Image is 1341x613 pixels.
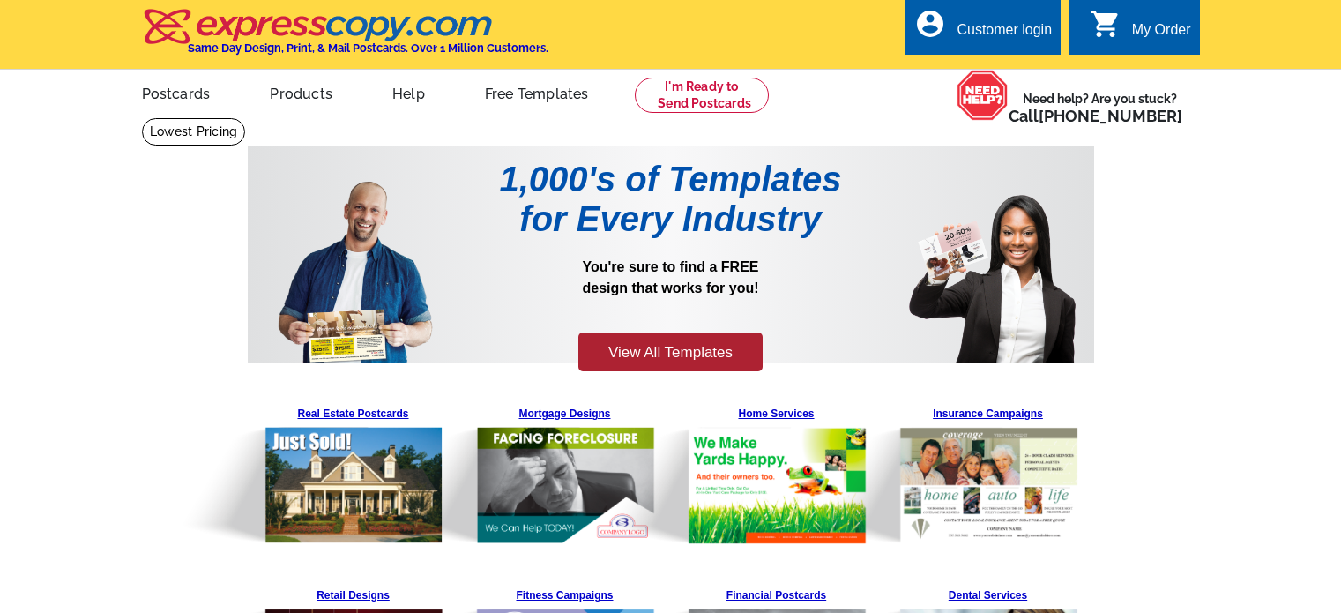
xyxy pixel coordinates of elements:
i: account_circle [914,8,946,40]
div: My Order [1132,22,1191,47]
a: Free Templates [457,71,617,113]
a: Products [242,71,361,113]
img: Pre-Template-Landing%20Page_v1_Insurance.png [810,400,1079,544]
span: Call [1009,107,1182,125]
a: Help [364,71,453,113]
img: help [957,70,1009,121]
a: account_circle Customer login [914,19,1052,41]
a: [PHONE_NUMBER] [1039,107,1182,125]
a: View All Templates [578,333,763,372]
img: Pre-Template-Landing%20Page_v1_Real%20Estate.png [175,400,444,544]
div: Customer login [957,22,1052,47]
img: Pre-Template-Landing%20Page_v1_Man.png [278,160,433,363]
span: Need help? Are you stuck? [1009,90,1191,125]
img: Pre-Template-Landing%20Page_v1_Mortgage.png [387,400,656,545]
p: You're sure to find a FREE design that works for you! [459,257,883,330]
a: shopping_cart My Order [1090,19,1191,41]
img: Pre-Template-Landing%20Page_v1_Home%20Services.png [599,400,868,544]
a: Postcards [114,71,239,113]
h4: Same Day Design, Print, & Mail Postcards. Over 1 Million Customers. [188,41,548,55]
i: shopping_cart [1090,8,1121,40]
a: Insurance Campaigns [896,400,1081,544]
a: Real Estate Postcards [261,400,446,544]
a: Mortgage Designs [473,400,658,545]
img: Pre-Template-Landing%20Page_v1_Woman.png [909,160,1076,363]
a: Home Services [684,400,869,544]
h1: 1,000's of Templates for Every Industry [459,160,883,239]
a: Same Day Design, Print, & Mail Postcards. Over 1 Million Customers. [142,21,548,55]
